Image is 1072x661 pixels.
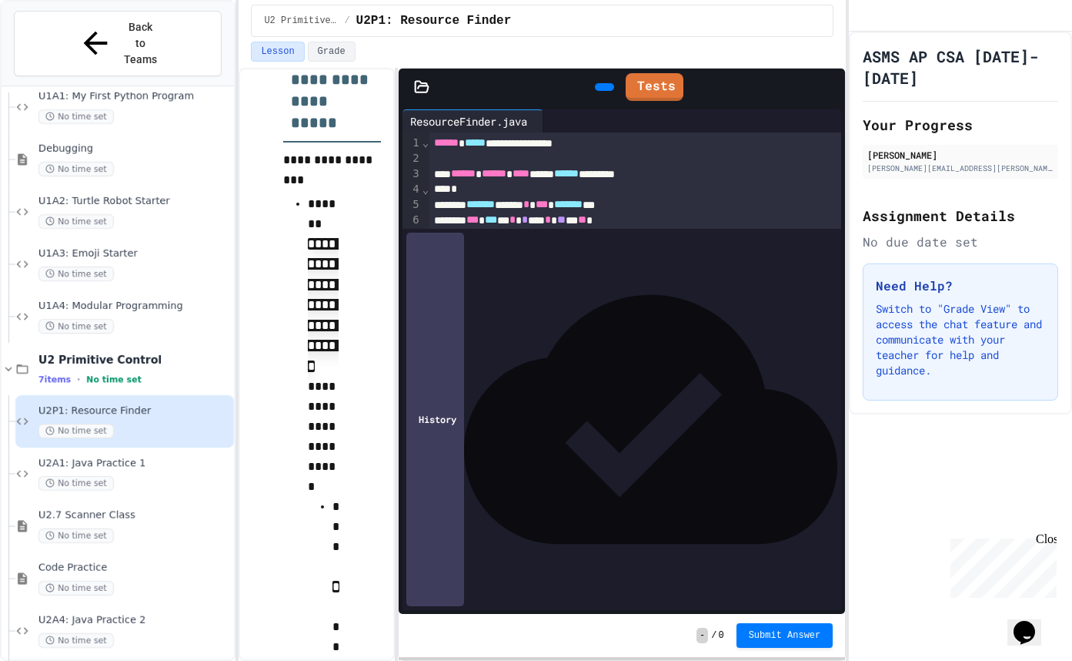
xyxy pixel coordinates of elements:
span: - [696,628,708,643]
span: No time set [38,528,114,543]
span: • [77,373,80,385]
span: No time set [38,109,114,124]
span: No time set [38,424,114,438]
span: Code Practice [38,562,231,575]
p: Switch to "Grade View" to access the chat feature and communicate with your teacher for help and ... [876,301,1045,378]
div: Chat with us now!Close [6,6,106,98]
span: U1A3: Emoji Starter [38,247,231,260]
span: No time set [38,214,114,229]
span: Debugging [38,143,231,156]
span: U1A2: Turtle Robot Starter [38,195,231,208]
iframe: chat widget [1007,599,1057,646]
h3: Need Help? [876,277,1045,295]
div: 4 [402,182,422,197]
span: No time set [38,267,114,281]
span: No time set [38,319,114,334]
div: 1 [402,136,422,151]
span: U2P1: Resource Finder [38,404,231,418]
button: Grade [308,42,356,62]
div: [PERSON_NAME] [867,148,1054,162]
span: U2 Primitive Control [264,15,338,27]
span: / [711,629,716,642]
span: Submit Answer [749,629,821,642]
div: No due date set [863,233,1058,251]
span: Fold line [422,183,429,196]
button: Submit Answer [736,623,833,648]
a: Tests [626,73,683,101]
span: No time set [38,581,114,596]
span: Back to Teams [122,19,159,68]
span: U2 Primitive Control [38,353,231,367]
span: U2P1: Resource Finder [356,12,512,30]
iframe: chat widget [944,532,1057,598]
span: Fold line [422,136,429,149]
span: / [344,15,349,27]
div: 7 [402,229,422,244]
div: 6 [402,213,422,228]
span: U1A4: Modular Programming [38,300,231,313]
div: History [406,233,464,606]
h1: ASMS AP CSA [DATE]-[DATE] [863,45,1058,89]
div: [PERSON_NAME][EMAIL_ADDRESS][PERSON_NAME][DOMAIN_NAME] [867,163,1054,174]
button: Lesson [251,42,304,62]
h2: Assignment Details [863,205,1058,226]
span: 7 items [38,374,71,384]
span: No time set [38,633,114,648]
button: Back to Teams [14,11,222,76]
span: No time set [86,374,142,384]
span: No time set [38,476,114,491]
div: 2 [402,151,422,166]
div: ResourceFinder.java [402,109,543,133]
div: ResourceFinder.java [402,113,535,129]
span: 0 [718,629,723,642]
span: U2.7 Scanner Class [38,509,231,522]
div: 3 [402,166,422,182]
span: U1A1: My First Python Program [38,90,231,103]
h2: Your Progress [863,114,1058,136]
span: U2A1: Java Practice 1 [38,457,231,470]
span: No time set [38,162,114,176]
span: U2A4: Java Practice 2 [38,614,231,627]
div: 5 [402,197,422,213]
